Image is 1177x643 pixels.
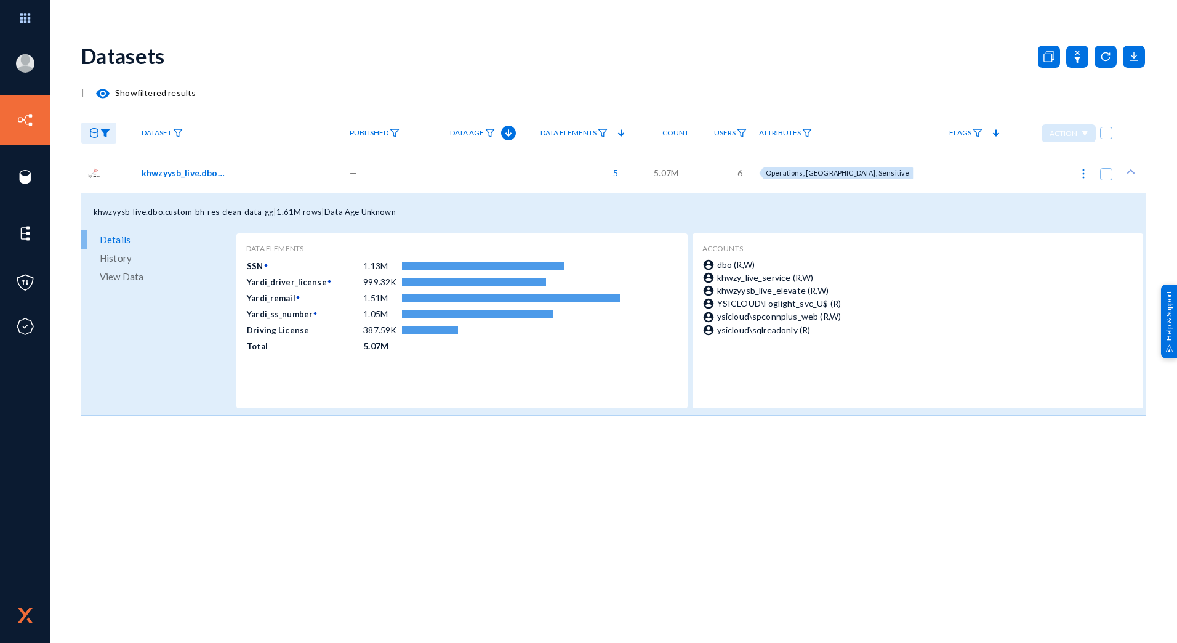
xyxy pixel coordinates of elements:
[363,306,401,322] td: 1.05M
[246,338,363,353] td: Total
[717,285,829,296] span: khwzyysb_live_elevate (R,W)
[662,129,689,137] span: Count
[717,259,755,270] span: dbo (R,W)
[598,129,608,137] img: icon-filter.svg
[16,224,34,243] img: icon-elements.svg
[16,111,34,129] img: icon-inventory.svg
[100,129,110,137] img: icon-filter-filled.svg
[246,306,363,321] td: Yardi_ss_number
[717,272,814,283] span: khwzy_live_service (R,W)
[81,230,233,249] a: Details
[708,123,753,144] a: Users
[81,249,233,267] a: History
[1161,285,1177,358] div: Help & Support
[95,86,110,101] mat-icon: visibility
[363,290,401,306] td: 1.51M
[100,267,143,286] span: View Data
[350,166,357,179] span: —
[702,259,717,271] mat-icon: account_circle
[607,166,618,179] span: 5
[276,207,321,217] span: 1.61M rows
[363,274,401,290] td: 999.32K
[350,129,388,137] span: Published
[81,87,84,98] span: |
[444,123,501,144] a: Data Age
[246,258,363,273] td: SSN
[534,123,614,144] a: Data Elements
[84,87,196,98] span: Show filtered results
[485,129,495,137] img: icon-filter.svg
[16,54,34,73] img: blank-profile-picture.png
[135,123,189,144] a: Dataset
[100,230,131,249] span: Details
[173,129,183,137] img: icon-filter.svg
[1165,344,1173,352] img: help_support.svg
[654,166,678,179] span: 5.07M
[737,166,742,179] span: 6
[363,322,401,338] td: 387.59K
[246,322,363,337] td: Driving License
[1077,168,1090,180] img: icon-more.svg
[973,129,982,137] img: icon-filter.svg
[759,129,801,137] span: Attributes
[246,243,677,254] div: Data Elements
[702,311,717,323] mat-icon: account_circle
[246,290,363,305] td: Yardi_remail
[702,285,717,297] mat-icon: account_circle
[702,324,717,336] mat-icon: account_circle
[363,338,401,354] td: 5.07M
[100,249,132,267] span: History
[16,273,34,292] img: icon-policies.svg
[142,166,225,179] span: khwzyysb_live.dbo.custom_bh_res_clean_data_gg
[702,297,717,310] mat-icon: account_circle
[390,129,400,137] img: icon-filter.svg
[321,207,324,217] span: |
[753,123,818,144] a: Attributes
[737,129,747,137] img: icon-filter.svg
[87,166,101,180] img: sqlserver.png
[766,169,909,177] span: Operations, [GEOGRAPHIC_DATA], Sensitive
[16,168,34,186] img: icon-sources.svg
[717,298,841,309] span: YSICLOUD\Foglight_svc_U$ (R)
[16,317,34,336] img: icon-compliance.svg
[324,207,396,217] span: Data Age Unknown
[702,243,1133,254] div: accounts
[949,129,971,137] span: Flags
[246,274,363,289] td: Yardi_driver_license
[717,311,842,321] span: ysicloud\spconnplus_web (R,W)
[81,267,233,286] a: View Data
[702,272,717,284] mat-icon: account_circle
[540,129,597,137] span: Data Elements
[7,5,44,31] img: app launcher
[714,129,736,137] span: Users
[273,207,276,217] span: |
[81,43,165,68] div: Datasets
[717,325,811,335] span: ysicloud\sqlreadonly (R)
[94,207,273,217] span: khwzyysb_live.dbo.custom_bh_res_clean_data_gg
[802,129,812,137] img: icon-filter.svg
[450,129,484,137] span: Data Age
[343,123,406,144] a: Published
[943,123,989,144] a: Flags
[142,129,172,137] span: Dataset
[363,258,401,274] td: 1.13M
